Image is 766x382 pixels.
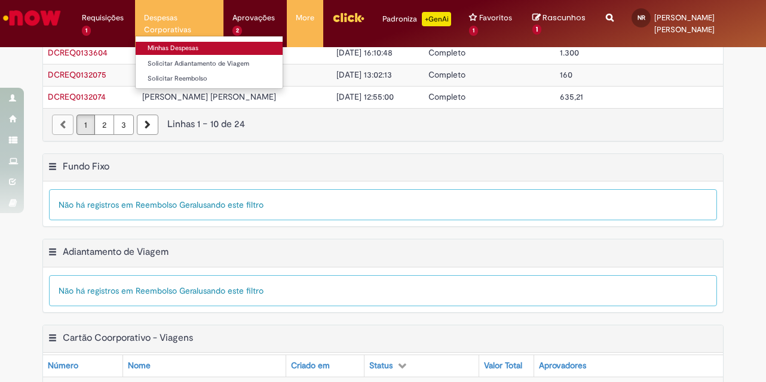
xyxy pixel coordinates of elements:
span: 2 [232,26,243,36]
span: [PERSON_NAME] [PERSON_NAME] [142,91,276,102]
div: Valor Total [484,360,522,372]
a: Abrir Registro: DCREQ0132074 [48,91,106,102]
span: 635,21 [560,91,583,102]
span: Despesas Corporativas [144,12,215,36]
span: Completo [428,47,465,58]
button: Adiantamento de Viagem Menu de contexto [48,246,57,261]
h2: Fundo Fixo [63,161,109,172]
span: More [296,12,314,24]
div: Não há registros em Reembolso Geral [49,275,717,306]
a: Página 2 [94,115,114,135]
div: Criado em [291,360,330,372]
span: [DATE] 13:02:13 [336,69,392,80]
span: Completo [428,69,465,80]
span: Aprovações [232,12,275,24]
a: Próxima página [137,115,158,135]
a: Rascunhos [532,13,588,35]
span: [DATE] 12:55:00 [336,91,394,102]
span: Requisições [82,12,124,24]
a: Solicitar Reembolso [136,72,283,85]
span: 1 [532,24,541,35]
span: 1 [82,26,91,36]
ul: Despesas Corporativas [135,36,283,89]
img: click_logo_yellow_360x200.png [332,8,364,26]
img: ServiceNow [1,6,63,30]
div: Aprovadores [539,360,586,372]
button: Fundo Fixo Menu de contexto [48,161,57,176]
span: Favoritos [479,12,512,24]
h2: Cartão Coorporativo - Viagens [63,332,193,344]
a: Página 3 [114,115,134,135]
a: Minhas Despesas [136,42,283,55]
a: Abrir Registro: DCREQ0132075 [48,69,106,80]
div: Padroniza [382,12,451,26]
div: Número [48,360,78,372]
h2: Adiantamento de Viagem [63,246,168,258]
span: Rascunhos [543,12,586,23]
span: DCREQ0132075 [48,69,106,80]
span: 1 [469,26,478,36]
button: Cartão Coorporativo - Viagens Menu de contexto [48,332,57,347]
span: 160 [560,69,572,80]
a: Abrir Registro: DCREQ0133604 [48,47,108,58]
div: Não há registros em Reembolso Geral [49,189,717,220]
span: DCREQ0132074 [48,91,106,102]
div: Linhas 1 − 10 de 24 [52,118,714,131]
a: Solicitar Adiantamento de Viagem [136,57,283,70]
div: Status [369,360,393,372]
span: DCREQ0133604 [48,47,108,58]
div: Nome [128,360,151,372]
span: [PERSON_NAME] [PERSON_NAME] [654,13,715,35]
p: +GenAi [422,12,451,26]
span: NR [638,14,645,21]
span: Completo [428,91,465,102]
a: Página 1 [76,115,95,135]
nav: paginação [43,108,723,141]
span: [DATE] 16:10:48 [336,47,393,58]
span: 1.300 [560,47,579,58]
span: usando este filtro [198,199,263,210]
span: usando este filtro [198,285,263,296]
